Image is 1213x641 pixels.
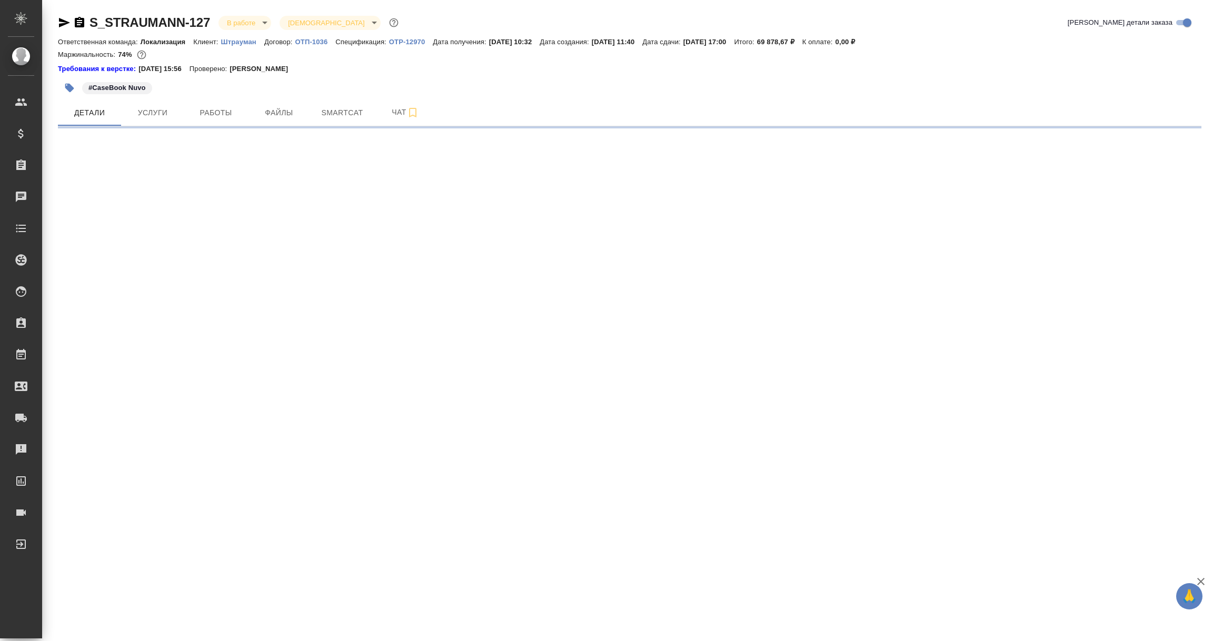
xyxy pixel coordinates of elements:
[218,16,271,30] div: В работе
[489,38,540,46] p: [DATE] 10:32
[221,37,264,46] a: Штрауман
[295,38,336,46] p: ОТП-1036
[264,38,295,46] p: Договор:
[58,38,141,46] p: Ответственная команда:
[58,64,138,74] div: Нажми, чтобы открыть папку с инструкцией
[389,37,433,46] a: OTP-12970
[191,106,241,119] span: Работы
[141,38,194,46] p: Локализация
[757,38,802,46] p: 69 878,67 ₽
[734,38,757,46] p: Итого:
[254,106,304,119] span: Файлы
[387,16,401,29] button: Доп статусы указывают на важность/срочность заказа
[135,48,148,62] button: 14953.03 RUB;
[280,16,380,30] div: В работе
[58,16,71,29] button: Скопировать ссылку для ЯМессенджера
[90,15,210,29] a: S_STRAUMANN-127
[58,51,118,58] p: Маржинальность:
[1068,17,1172,28] span: [PERSON_NAME] детали заказа
[642,38,683,46] p: Дата сдачи:
[127,106,178,119] span: Услуги
[335,38,389,46] p: Спецификация:
[317,106,367,119] span: Smartcat
[433,38,489,46] p: Дата получения:
[836,38,863,46] p: 0,00 ₽
[190,64,230,74] p: Проверено:
[81,83,153,92] span: CaseBook Nuvo
[58,76,81,99] button: Добавить тэг
[138,64,190,74] p: [DATE] 15:56
[592,38,643,46] p: [DATE] 11:40
[193,38,221,46] p: Клиент:
[118,51,134,58] p: 74%
[73,16,86,29] button: Скопировать ссылку
[683,38,734,46] p: [DATE] 17:00
[540,38,591,46] p: Дата создания:
[802,38,836,46] p: К оплате:
[1176,583,1202,609] button: 🙏
[221,38,264,46] p: Штрауман
[295,37,336,46] a: ОТП-1036
[1180,585,1198,607] span: 🙏
[389,38,433,46] p: OTP-12970
[88,83,146,93] p: #CaseBook Nuvo
[224,18,258,27] button: В работе
[285,18,367,27] button: [DEMOGRAPHIC_DATA]
[64,106,115,119] span: Детали
[230,64,296,74] p: [PERSON_NAME]
[380,106,431,119] span: Чат
[406,106,419,119] svg: Подписаться
[58,64,138,74] a: Требования к верстке:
